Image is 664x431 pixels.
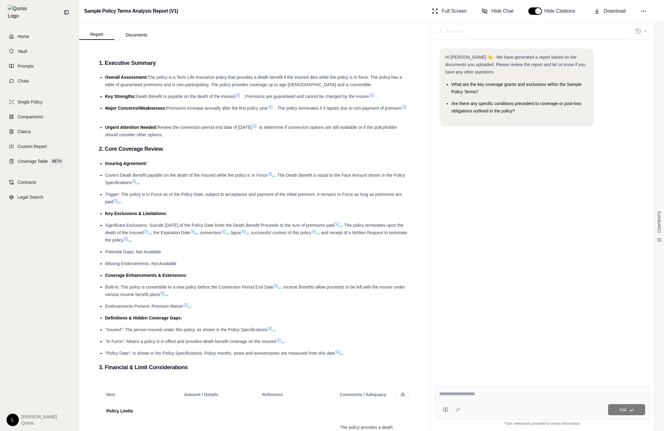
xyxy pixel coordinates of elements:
[262,392,283,397] span: Reference
[99,57,410,69] h3: 1. Executive Summary
[21,420,57,426] span: Qumis
[604,7,626,15] span: Download
[105,173,267,178] span: Covers Death Benefit payable on the death of the Insured while the policy is In Force
[198,230,221,235] span: , conversion
[18,194,43,200] span: Legal Search
[451,82,581,94] span: What are the key coverage grants and exclusions within the Sample Policy Terms?
[435,420,649,426] div: *Use references provided to verify information.
[4,125,75,138] a: Claims
[166,106,268,111] span: Premiums increase annually after the first policy year
[283,339,285,344] span: .
[106,408,133,413] span: Policy Limits
[544,7,579,15] span: Hide Citations
[4,95,75,109] a: Single Policy
[105,351,335,356] span: "Policy Date": Is shown in the Policy Specifications. Policy months, years and anniversaries are ...
[4,44,75,58] a: Vault
[105,75,148,80] span: Overall Assessment:
[105,94,136,99] span: Key Strengths:
[105,223,334,228] span: Significant Exclusions: Suicide [DATE] of the Policy Date limits the Death Benefit Proceeds to th...
[343,351,344,356] span: .
[249,230,311,235] span: , successful contest of this policy
[243,94,369,99] span: . Premiums are guaranteed and cannot be changed by the insurer
[136,94,236,99] span: Death Benefit is payable on the death of the insured
[4,110,75,124] a: Comparisons
[105,125,397,137] span: to determine if conversion options are still available or if the policyholder should consider oth...
[105,223,403,235] span: . The policy terminates upon the death of the Insured
[50,158,63,164] span: BETA
[114,30,159,40] button: Documents
[105,211,167,216] span: Key Exclusions & Limitations:
[121,199,122,204] span: .
[18,33,29,40] span: Home
[105,113,106,118] span: .
[4,140,75,153] a: Custom Report
[105,315,182,320] span: Definitions & Hidden Coverage Gaps:
[18,129,31,135] span: Claims
[275,327,276,332] span: .
[105,173,405,185] span: . The Death Benefit is equal to the Face Amount shown in the Policy Specifications
[105,285,405,297] span: . Income Benefits allow proceeds to be left with the insurer under various income benefit plans
[479,5,516,17] button: Hide Chat
[492,7,513,15] span: Hide Chat
[167,292,168,297] span: .
[445,55,585,74] span: Hi [PERSON_NAME] 👋 - We have generated a report based on the documents you uploaded. Please revie...
[151,230,190,235] span: , the Expiration Date
[105,249,161,254] span: Potential Gaps: Not Available
[106,392,115,397] span: Item
[4,59,75,73] a: Prompts
[131,238,132,243] span: .
[451,101,581,113] span: Are there any specific conditions precedent to coverage or post-loss obligations outlined in the ...
[18,179,36,185] span: Contracts
[6,414,19,426] div: L
[4,175,75,189] a: Contracts
[429,5,469,17] button: Full Screen
[62,7,71,17] button: Collapse sidebar
[99,362,410,373] h3: 3. Financial & Limit Considerations
[18,48,27,54] span: Vault
[105,75,402,87] span: The policy is a Term Life Insurance policy that provides a death benefit if the insured dies whil...
[139,180,140,185] span: .
[184,392,218,397] span: Amount / Details
[157,125,252,130] span: Review the conversion period end date of [DATE]
[105,339,276,344] span: "In Force": Means a policy is in effect and provides death benefit coverage on the Insured
[377,94,378,99] span: .
[275,106,402,111] span: . The policy terminates if it lapses due to non-payment of premium
[105,261,177,266] span: Missing Endorsements: Not Available
[619,407,626,412] span: Ask
[340,392,386,397] span: Comments / Adequacy
[105,125,157,130] span: Urgent Attention Needed:
[105,161,147,166] span: Insuring Agreement:
[228,230,241,235] span: , lapse
[105,304,183,309] span: Endorsements Present: Premium Waiver
[84,6,178,17] h2: Sample Policy Terms Analysis Report (V1)
[79,29,114,40] button: Report
[105,230,407,243] span: , and receipt of a Written Request to terminate the policy
[657,211,662,233] span: CONTENTS
[4,190,75,204] a: Legal Search
[442,7,467,15] span: Full Screen
[608,404,645,415] button: Ask
[4,30,75,43] a: Home
[18,99,42,105] span: Single Policy
[4,154,75,168] a: Coverage TableBETA
[18,63,34,69] span: Prompts
[591,5,628,17] button: Download
[18,114,43,120] span: Comparisons
[105,273,187,278] span: Coverage Enhancements & Extensions:
[21,414,57,420] span: [PERSON_NAME]
[105,192,402,204] span: Trigger: The policy is In Force as of the Policy Date, subject to acceptance and payment of the i...
[105,327,267,332] span: "Insured": The person insured under this policy, as shown in the Policy Specifications
[18,143,47,150] span: Custom Report
[99,143,410,154] h3: 2. Core Coverage Review
[4,74,75,88] a: Chats
[18,158,48,164] span: Coverage Table
[18,78,29,84] span: Chats
[397,388,409,400] button: Download as Excel
[105,106,166,111] span: Major Concerns/Weaknesses:
[8,5,31,20] img: Qumis Logo
[105,285,273,289] span: Built-in: The policy is convertible to a new policy before the Conversion Period End Date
